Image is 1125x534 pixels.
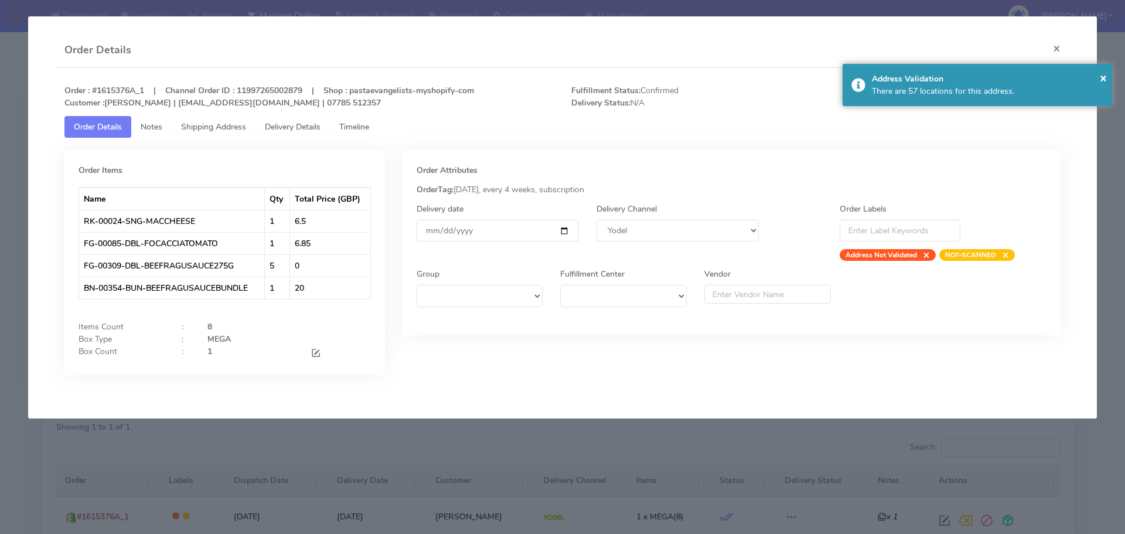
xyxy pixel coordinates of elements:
label: Vendor [704,268,731,280]
td: RK-00024-SNG-MACCHEESE [79,210,265,232]
span: × [1100,70,1107,86]
td: FG-00085-DBL-FOCACCIATOMATO [79,232,265,254]
h4: Order Details [64,42,131,58]
td: 1 [265,232,290,254]
td: 20 [290,277,370,299]
div: : [173,345,199,361]
strong: OrderTag: [417,184,454,195]
th: Total Price (GBP) [290,188,370,210]
label: Fulfillment Center [560,268,625,280]
input: Enter Vendor Name [704,285,831,304]
span: Order Details [74,121,122,132]
strong: Fulfillment Status: [571,85,640,96]
th: Name [79,188,265,210]
strong: MEGA [207,334,231,345]
span: Timeline [339,121,369,132]
div: There are 57 locations for this address. [872,85,1104,97]
th: Qty [265,188,290,210]
div: Items Count [70,321,173,333]
td: 6.85 [290,232,370,254]
label: Group [417,268,439,280]
td: 5 [265,254,290,277]
div: [DATE], every 4 weeks, subscription [408,183,1056,196]
button: Close [1100,69,1107,87]
span: Shipping Address [181,121,246,132]
span: Confirmed N/A [562,84,816,109]
span: × [917,249,930,261]
strong: Order : #1615376A_1 | Channel Order ID : 11997265002879 | Shop : pastaevangelists-myshopify-com [... [64,85,474,108]
strong: 1 [207,346,212,357]
strong: Order Items [79,165,122,176]
span: × [996,249,1009,261]
button: Close [1044,33,1070,64]
label: Delivery date [417,203,463,215]
div: Box Type [70,333,173,345]
input: Enter Label Keywords [840,220,960,242]
td: BN-00354-BUN-BEEFRAGUSAUCEBUNDLE [79,277,265,299]
span: Delivery Details [265,121,321,132]
td: 6.5 [290,210,370,232]
label: Delivery Channel [596,203,657,215]
strong: Order Attributes [417,165,478,176]
div: Address Validation [872,73,1104,85]
label: Order Labels [840,203,887,215]
td: 1 [265,277,290,299]
ul: Tabs [64,116,1061,138]
td: 1 [265,210,290,232]
strong: Address Not Validated [846,250,917,260]
div: Box Count [70,345,173,361]
div: : [173,321,199,333]
strong: Delivery Status: [571,97,630,108]
span: Notes [141,121,162,132]
strong: Customer : [64,97,104,108]
td: FG-00309-DBL-BEEFRAGUSAUCE275G [79,254,265,277]
strong: NOT-SCANNED [945,250,996,260]
td: 0 [290,254,370,277]
div: : [173,333,199,345]
strong: 8 [207,321,212,332]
